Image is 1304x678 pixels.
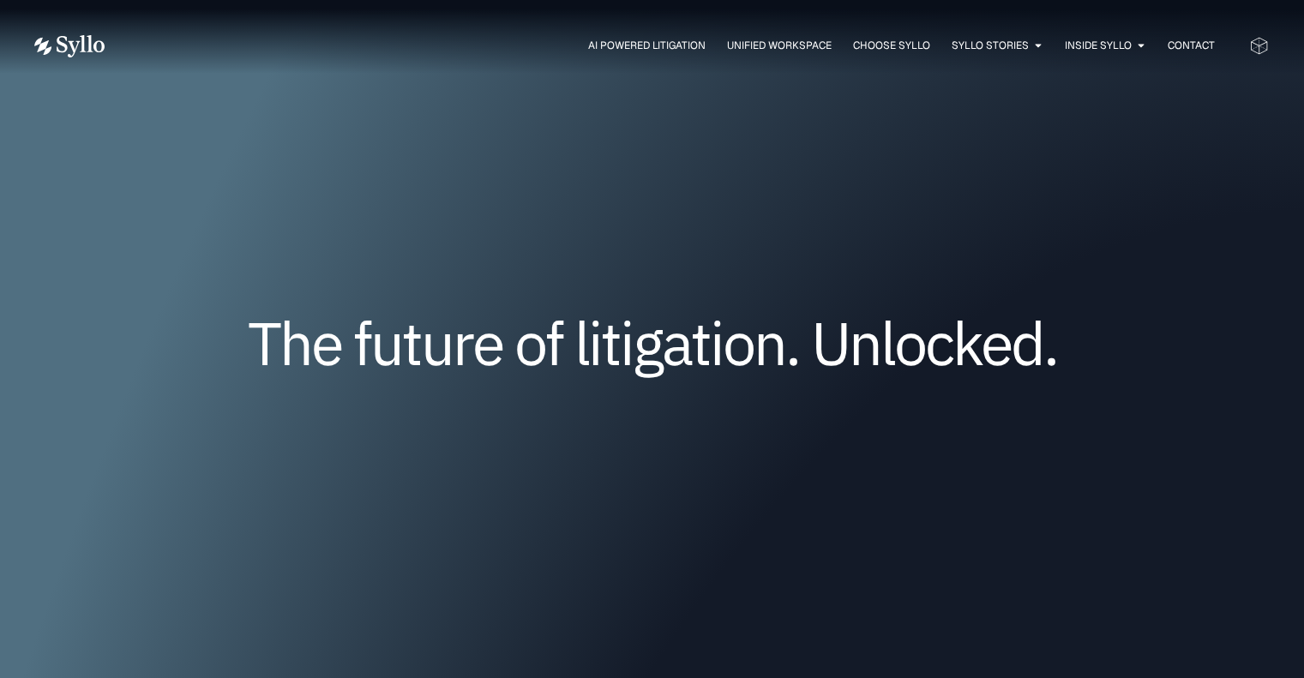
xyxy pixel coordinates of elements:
[588,38,706,53] a: AI Powered Litigation
[1065,38,1132,53] a: Inside Syllo
[952,38,1029,53] a: Syllo Stories
[138,315,1167,371] h1: The future of litigation. Unlocked.
[139,38,1215,54] div: Menu Toggle
[727,38,832,53] a: Unified Workspace
[853,38,930,53] a: Choose Syllo
[139,38,1215,54] nav: Menu
[1168,38,1215,53] a: Contact
[34,35,105,57] img: Vector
